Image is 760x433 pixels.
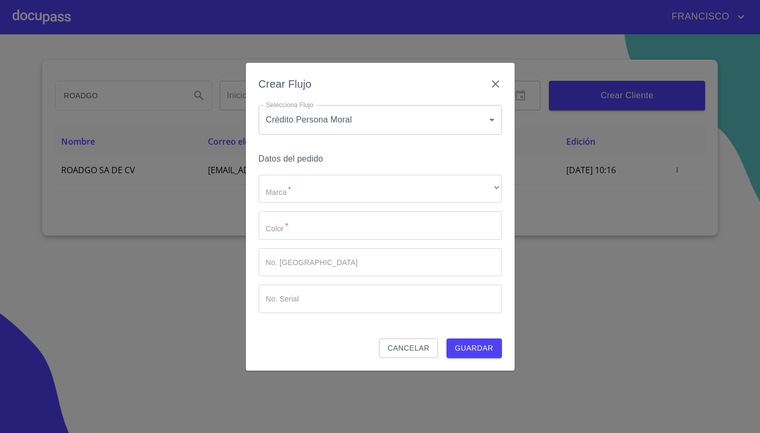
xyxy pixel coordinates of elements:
button: Guardar [446,338,502,358]
div: ​ [259,175,502,203]
div: Crédito Persona Moral [259,105,502,135]
span: Guardar [455,342,493,355]
button: Cancelar [379,338,438,358]
span: Cancelar [387,342,429,355]
h6: Crear Flujo [259,76,312,92]
h6: Datos del pedido [259,152,502,166]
